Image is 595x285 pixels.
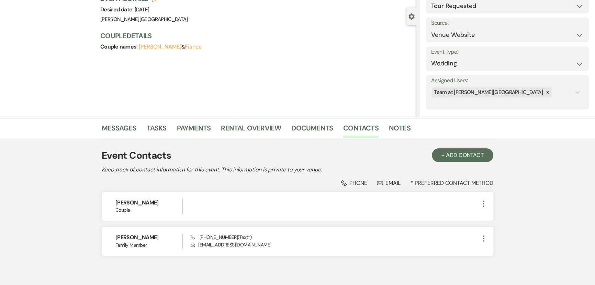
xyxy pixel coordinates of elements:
span: [DATE] [135,6,149,13]
h6: [PERSON_NAME] [115,199,182,207]
span: & [139,43,202,50]
a: Contacts [343,123,379,138]
span: Couple [115,207,182,214]
div: Phone [341,179,367,187]
span: [PERSON_NAME][GEOGRAPHIC_DATA] [100,16,188,23]
a: Messages [102,123,136,138]
div: Email [377,179,401,187]
h1: Event Contacts [102,148,171,163]
p: [EMAIL_ADDRESS][DOMAIN_NAME] [191,241,480,249]
h6: [PERSON_NAME] [115,234,182,241]
a: Tasks [147,123,167,138]
label: Source: [431,18,584,28]
a: Documents [291,123,333,138]
button: Close lead details [408,13,415,19]
h3: Couple Details [100,31,409,41]
label: Event Type: [431,47,584,57]
button: Fiance [185,44,202,50]
h2: Keep track of contact information for this event. This information is private to your venue. [102,166,493,174]
span: Family Member [115,242,182,249]
button: [PERSON_NAME] [139,44,181,50]
a: Payments [177,123,211,138]
a: Rental Overview [221,123,281,138]
button: + Add Contact [432,148,493,162]
a: Notes [389,123,411,138]
span: Couple names: [100,43,139,50]
span: [PHONE_NUMBER] (Text*) [191,234,251,240]
label: Assigned Users: [431,76,584,86]
div: Team at [PERSON_NAME][GEOGRAPHIC_DATA] [432,87,544,97]
div: * Preferred Contact Method [102,179,493,187]
span: Desired date: [100,6,135,13]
